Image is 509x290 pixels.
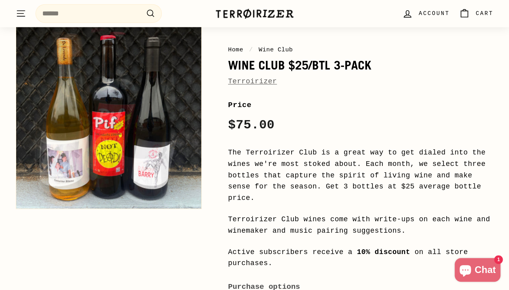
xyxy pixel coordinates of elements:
[454,2,498,25] a: Cart
[16,24,201,209] img: Wine Club $25/btl 3-Pack
[228,77,277,85] a: Terroirizer
[419,9,449,18] span: Account
[228,46,243,53] a: Home
[228,247,493,269] p: Active subscribers receive a on all store purchases.
[258,46,293,53] span: Wine Club
[247,46,255,53] span: /
[397,2,454,25] a: Account
[452,258,503,284] inbox-online-store-chat: Shopify online store chat
[228,99,493,111] label: Price
[475,9,493,18] span: Cart
[228,147,493,204] p: The Terroirizer Club is a great way to get dialed into the wines we're most stoked about. Each mo...
[357,248,410,256] strong: 10% discount
[228,58,493,72] h1: Wine Club $25/btl 3-Pack
[228,45,493,55] nav: breadcrumbs
[228,215,490,235] span: Terroirizer Club wines come with write-ups on each wine and winemaker and music pairing suggestions.
[228,118,275,132] span: $75.00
